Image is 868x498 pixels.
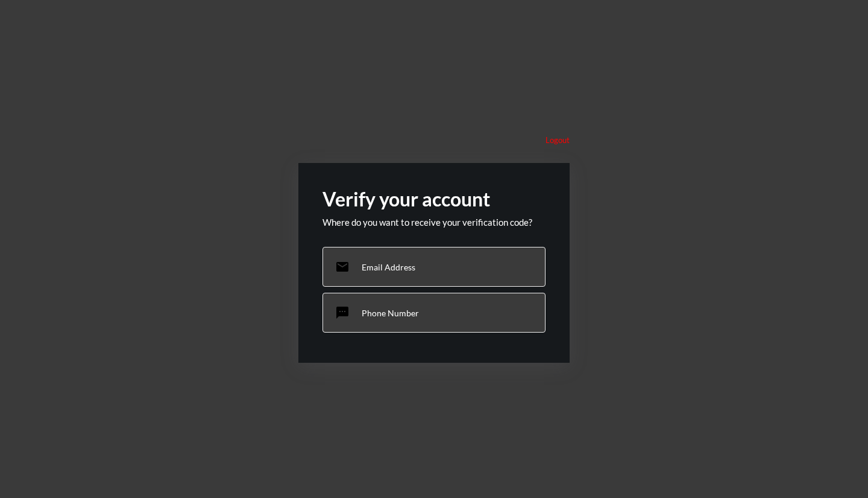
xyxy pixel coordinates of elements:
p: Phone Number [362,308,419,318]
p: Logout [546,135,570,145]
p: Email Address [362,262,415,272]
h2: Verify your account [322,187,546,211]
mat-icon: email [335,260,350,274]
p: Where do you want to receive your verification code? [322,217,546,228]
mat-icon: sms [335,305,350,320]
